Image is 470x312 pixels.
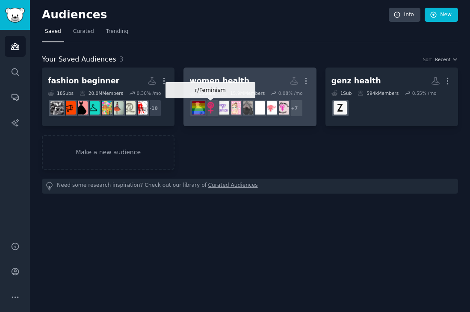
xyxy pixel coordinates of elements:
[389,8,420,22] a: Info
[278,90,303,96] div: 0.08 % /mo
[216,101,229,115] img: Femtech
[208,182,258,191] a: Curated Audiences
[189,90,215,96] div: 15 Sub s
[48,90,74,96] div: 18 Sub s
[412,90,437,96] div: 0.55 % /mo
[264,101,277,115] img: PMDD
[80,90,123,96] div: 20.0M Members
[50,101,64,115] img: VintageFashion
[285,99,303,117] div: + 7
[42,179,458,194] div: Need some research inspiration? Check out our library of
[106,28,128,35] span: Trending
[42,68,174,126] a: fashion beginner18Subs20.0MMembers0.30% /mo+10outfitofthedayDressForYourBodyTypeDressForYourBodyD...
[331,90,352,96] div: 1 Sub
[221,90,265,96] div: 15.9M Members
[70,25,97,42] a: Curated
[119,55,124,63] span: 3
[62,101,76,115] img: AltFashion
[42,54,116,65] span: Your Saved Audiences
[144,99,162,117] div: + 10
[252,101,265,115] img: birthcontrol
[192,101,205,115] img: ChronicIllness
[45,28,61,35] span: Saved
[423,56,432,62] div: Sort
[110,101,124,115] img: DressForYourBody
[74,101,88,115] img: femalefashion
[98,101,112,115] img: Dopamine_Dressing
[86,101,100,115] img: PlusSizeFashion
[42,8,389,22] h2: Audiences
[325,68,458,126] a: genz health1Sub594kMembers0.55% /moGenZ
[183,68,316,126] a: women health15Subs15.9MMembers0.08% /mor/Feminism+7WedeservebetterPMDDbirthcontrolHealthyhoohaWom...
[334,101,347,115] img: GenZ
[134,101,148,115] img: outfitoftheday
[276,101,289,115] img: Wedeservebetter
[331,76,381,86] div: genz health
[204,101,217,115] img: Feminism
[240,101,253,115] img: Healthyhooha
[48,76,119,86] div: fashion beginner
[425,8,458,22] a: New
[435,56,458,62] button: Recent
[103,25,131,42] a: Trending
[42,135,174,170] a: Make a new audience
[435,56,450,62] span: Recent
[122,101,136,115] img: DressForYourBodyType
[189,76,249,86] div: women health
[136,90,161,96] div: 0.30 % /mo
[73,28,94,35] span: Curated
[228,101,241,115] img: WomenAdvise
[5,8,25,23] img: GummySearch logo
[358,90,399,96] div: 594k Members
[42,25,64,42] a: Saved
